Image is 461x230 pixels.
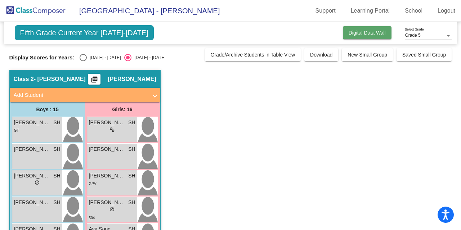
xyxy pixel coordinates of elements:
[53,145,60,153] span: SH
[10,88,160,102] mat-expansion-panel-header: Add Student
[310,5,341,17] a: Support
[14,199,50,206] span: [PERSON_NAME]
[14,91,148,99] mat-panel-title: Add Student
[14,76,34,83] span: Class 2
[9,54,75,61] span: Display Scores for Years:
[205,48,301,61] button: Grade/Archive Students in Table View
[10,102,85,117] div: Boys : 15
[304,48,338,61] button: Download
[109,207,115,212] span: do_not_disturb_alt
[90,76,99,86] mat-icon: picture_as_pdf
[34,76,86,83] span: - [PERSON_NAME]
[14,172,50,180] span: [PERSON_NAME]
[128,199,135,206] span: SH
[405,33,420,38] span: Grade 5
[108,76,156,83] span: [PERSON_NAME]
[53,199,60,206] span: SH
[342,48,393,61] button: New Small Group
[402,52,446,58] span: Saved Small Group
[397,48,452,61] button: Saved Small Group
[131,54,165,61] div: [DATE] - [DATE]
[89,145,125,153] span: [PERSON_NAME]
[343,26,391,39] button: Digital Data Wall
[128,145,135,153] span: SH
[14,128,19,132] span: GT
[89,119,125,126] span: [PERSON_NAME]
[310,52,332,58] span: Download
[128,172,135,180] span: SH
[53,172,60,180] span: SH
[128,119,135,126] span: SH
[399,5,428,17] a: School
[211,52,295,58] span: Grade/Archive Students in Table View
[89,199,125,206] span: [PERSON_NAME]
[87,54,121,61] div: [DATE] - [DATE]
[85,102,160,117] div: Girls: 16
[35,180,40,185] span: do_not_disturb_alt
[345,5,396,17] a: Learning Portal
[14,119,50,126] span: [PERSON_NAME]
[80,54,165,61] mat-radio-group: Select an option
[432,5,461,17] a: Logout
[15,25,154,40] span: Fifth Grade Current Year [DATE]-[DATE]
[72,5,220,17] span: [GEOGRAPHIC_DATA] - [PERSON_NAME]
[89,182,97,186] span: GPV
[89,216,95,220] span: 504
[349,30,386,36] span: Digital Data Wall
[53,119,60,126] span: SH
[14,145,50,153] span: [PERSON_NAME]
[88,74,100,85] button: Print Students Details
[348,52,387,58] span: New Small Group
[89,172,125,180] span: [PERSON_NAME]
